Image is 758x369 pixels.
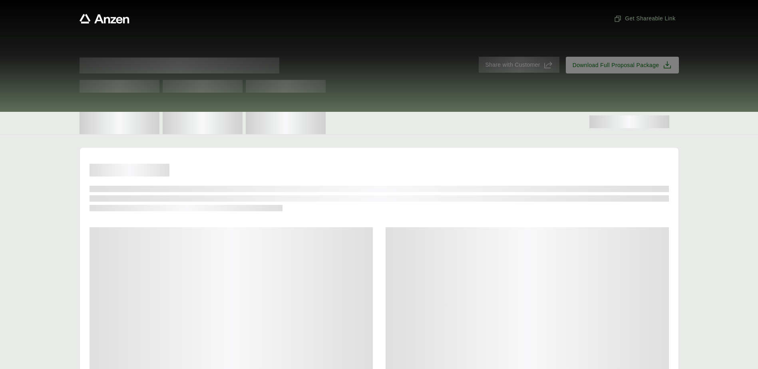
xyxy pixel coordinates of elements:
[485,61,540,69] span: Share with Customer
[246,80,326,93] span: Test
[80,58,279,73] span: Proposal for
[163,80,243,93] span: Test
[611,11,678,26] button: Get Shareable Link
[80,80,159,93] span: Test
[614,14,675,23] span: Get Shareable Link
[80,14,129,24] a: Anzen website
